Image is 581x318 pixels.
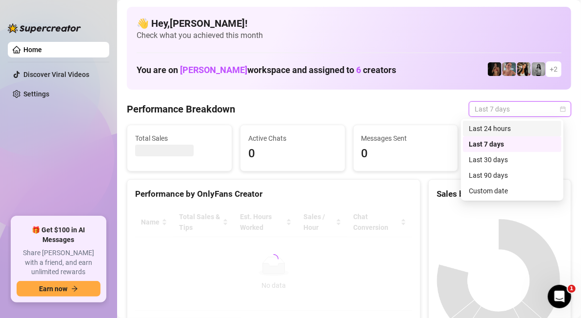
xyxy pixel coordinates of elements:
div: Last 7 days [463,136,561,152]
iframe: Intercom live chat [548,285,571,308]
span: [PERSON_NAME] [180,65,247,75]
div: Last 90 days [469,170,556,181]
img: logo-BBDzfeDw.svg [8,23,81,33]
span: Total Sales [135,133,224,144]
span: Last 7 days [475,102,565,116]
span: + 2 [550,64,558,75]
div: Performance by OnlyFans Creator [135,187,412,201]
a: Settings [23,90,49,98]
div: Last 24 hours [469,123,556,134]
img: D [488,62,501,76]
div: Last 24 hours [463,121,561,136]
span: Active Chats [248,133,337,144]
span: Check what you achieved this month [137,30,561,41]
div: Custom date [469,186,556,196]
span: Earn now [39,285,67,293]
div: Custom date [463,183,561,199]
img: AD [517,62,531,76]
a: Home [23,46,42,54]
span: loading [268,253,280,265]
div: Last 7 days [469,139,556,150]
img: A [532,62,545,76]
h1: You are on workspace and assigned to creators [137,65,396,75]
h4: Performance Breakdown [127,102,235,116]
div: Last 90 days [463,168,561,183]
img: YL [502,62,516,76]
span: 0 [361,145,450,163]
button: Earn nowarrow-right [17,281,100,297]
span: calendar [560,106,566,112]
h4: 👋 Hey, [PERSON_NAME] ! [137,17,561,30]
div: Last 30 days [463,152,561,168]
a: Discover Viral Videos [23,71,89,78]
span: Share [PERSON_NAME] with a friend, and earn unlimited rewards [17,248,100,277]
span: 🎁 Get $100 in AI Messages [17,225,100,244]
span: 6 [356,65,361,75]
span: 1 [568,285,576,293]
div: Last 30 days [469,154,556,165]
span: 0 [248,145,337,163]
span: arrow-right [71,285,78,292]
div: Sales by OnlyFans Creator [437,187,563,201]
span: Messages Sent [361,133,450,144]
